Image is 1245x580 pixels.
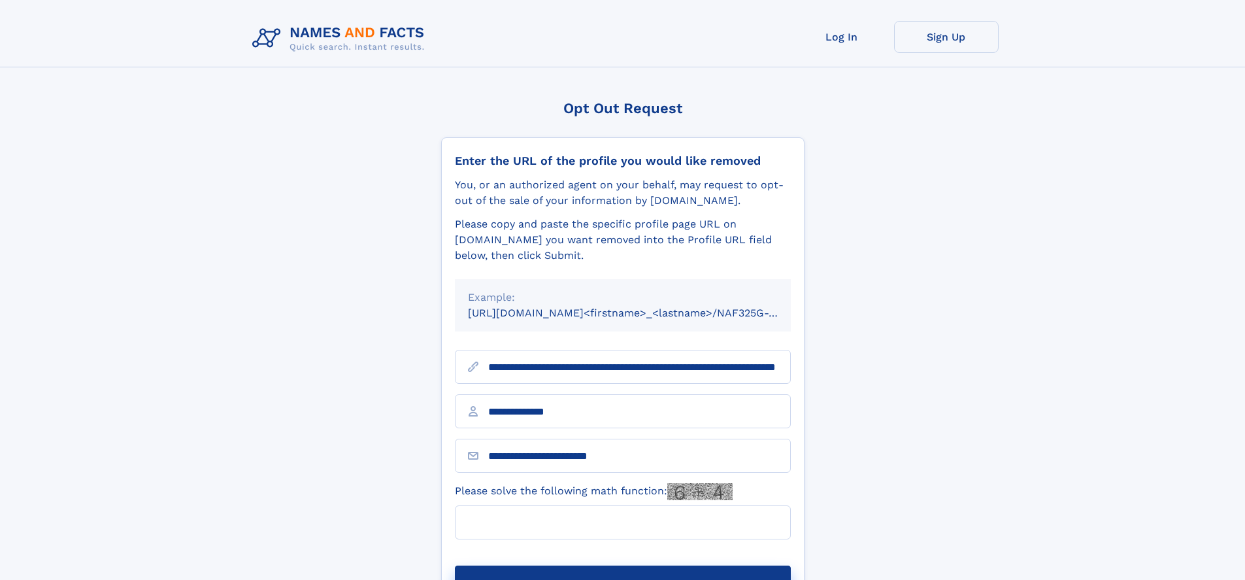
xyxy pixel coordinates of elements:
div: Please copy and paste the specific profile page URL on [DOMAIN_NAME] you want removed into the Pr... [455,216,791,264]
a: Sign Up [894,21,999,53]
img: Logo Names and Facts [247,21,435,56]
label: Please solve the following math function: [455,483,733,500]
div: Opt Out Request [441,100,805,116]
a: Log In [789,21,894,53]
div: Enter the URL of the profile you would like removed [455,154,791,168]
small: [URL][DOMAIN_NAME]<firstname>_<lastname>/NAF325G-xxxxxxxx [468,307,816,319]
div: Example: [468,290,778,305]
div: You, or an authorized agent on your behalf, may request to opt-out of the sale of your informatio... [455,177,791,209]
